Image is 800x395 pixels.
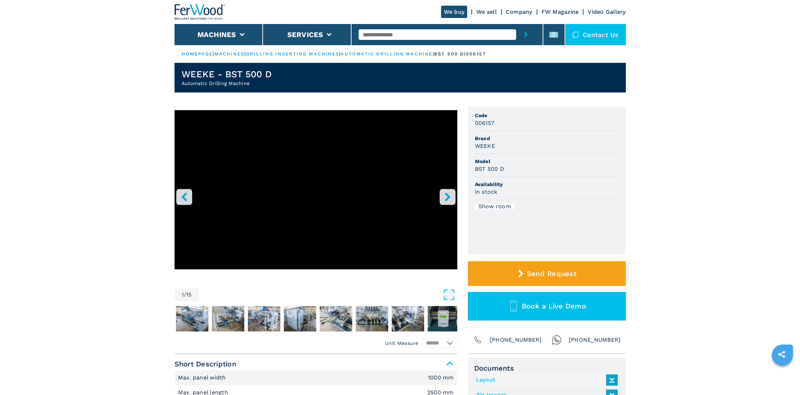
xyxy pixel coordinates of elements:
button: Go to Slide 6 [318,305,354,333]
span: | [213,51,214,56]
span: Documents [474,364,619,372]
button: Go to Slide 9 [426,305,462,333]
p: bst 500 d | [434,51,466,57]
span: Short Description [175,358,457,370]
em: 1000 mm [428,375,454,381]
img: ae31c336dd67ec4ff40febab40cfe4e8 [212,306,244,331]
button: Go to Slide 7 [354,305,390,333]
div: Contact us [565,24,626,45]
span: Book a Live Demo [522,302,586,310]
span: 1 [182,292,184,298]
p: Max. panel width [178,374,228,382]
img: 0e565ba5a78b49bc781c9e609d8663f9 [284,306,316,331]
span: / [184,292,186,298]
img: 364fa9a710768e73c123f4fd27ba3842 [356,306,388,331]
button: right-button [440,189,456,205]
a: HOMEPAGE [182,51,213,56]
button: submit-button [516,24,536,45]
span: [PHONE_NUMBER] [569,335,621,345]
button: Book a Live Demo [468,292,626,321]
a: machines [214,51,245,56]
img: Phone [473,335,483,345]
img: Whatsapp [552,335,562,345]
span: Send Request [527,269,576,278]
img: c043166d919390e0489cc67df1c17650 [176,306,208,331]
h1: WEEKE - BST 500 D [182,68,272,80]
a: Layout [476,374,614,386]
img: a185b15a742af87b792cde88c087545a [320,306,352,331]
span: Brand [475,135,619,142]
a: sharethis [773,346,790,363]
button: Machines [197,30,236,39]
span: Code [475,112,619,119]
div: Show room [475,204,514,209]
iframe: Foratrice automatica in azione - WEEKE - BST 500 D - Ferwoodgroup - 006157 [175,110,457,269]
span: | [244,51,246,56]
a: FW Magazine [542,8,579,15]
span: | [433,51,434,56]
img: 74847eb7c4fad730c846e12af789c13e [428,306,460,331]
span: 15 [186,292,192,298]
button: Services [287,30,323,39]
em: Unit Measure [385,340,419,347]
nav: Thumbnail Navigation [175,305,457,333]
h2: Automatic Drilling Machine [182,80,272,87]
button: Go to Slide 8 [390,305,426,333]
a: drilling inserting machines [246,51,340,56]
img: Contact us [572,31,579,38]
button: Go to Slide 3 [210,305,246,333]
p: 006157 [466,51,486,57]
button: left-button [176,189,192,205]
span: Model [475,158,619,165]
a: automatic drilling machine [341,51,433,56]
span: [PHONE_NUMBER] [490,335,542,345]
button: Open Fullscreen [201,288,456,301]
img: bc6cdc8203e6277b36fd103f8594ca7a [248,306,280,331]
div: Go to Slide 1 [175,110,457,281]
button: Go to Slide 5 [282,305,318,333]
span: Availability [475,181,619,188]
a: We buy [441,6,468,18]
img: 31023d54f3ca3596094258ac21d1ebae [392,306,424,331]
button: Go to Slide 2 [175,305,210,333]
span: | [339,51,341,56]
h3: 006157 [475,119,495,127]
a: Video Gallery [588,8,625,15]
a: Company [506,8,532,15]
img: Ferwood [175,4,225,20]
button: Send Request [468,261,626,286]
a: We sell [476,8,497,15]
button: Go to Slide 4 [246,305,282,333]
h3: in stock [475,188,497,196]
h3: WEEKE [475,142,495,150]
h3: BST 500 D [475,165,504,173]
